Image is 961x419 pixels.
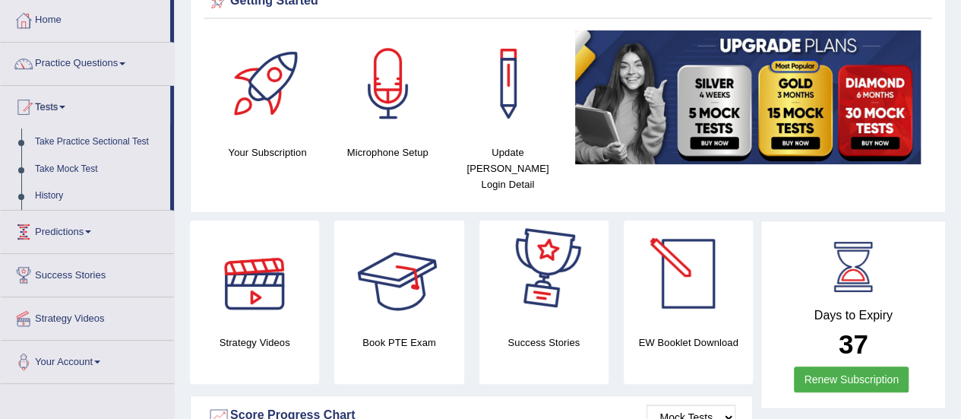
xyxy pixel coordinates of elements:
b: 37 [839,329,868,359]
h4: Update [PERSON_NAME] Login Detail [455,144,560,192]
a: Strategy Videos [1,297,174,335]
a: Predictions [1,211,174,249]
a: History [28,183,170,210]
a: Tests [1,86,170,124]
h4: Your Subscription [215,144,320,160]
a: Practice Questions [1,43,174,81]
h4: Strategy Videos [190,335,319,351]
img: small5.jpg [575,30,921,164]
a: Success Stories [1,254,174,292]
a: Take Practice Sectional Test [28,129,170,156]
h4: EW Booklet Download [624,335,753,351]
a: Renew Subscription [794,367,909,392]
h4: Microphone Setup [335,144,440,160]
h4: Success Stories [479,335,609,351]
a: Take Mock Test [28,156,170,183]
h4: Book PTE Exam [334,335,463,351]
h4: Days to Expiry [778,309,928,322]
a: Your Account [1,341,174,379]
